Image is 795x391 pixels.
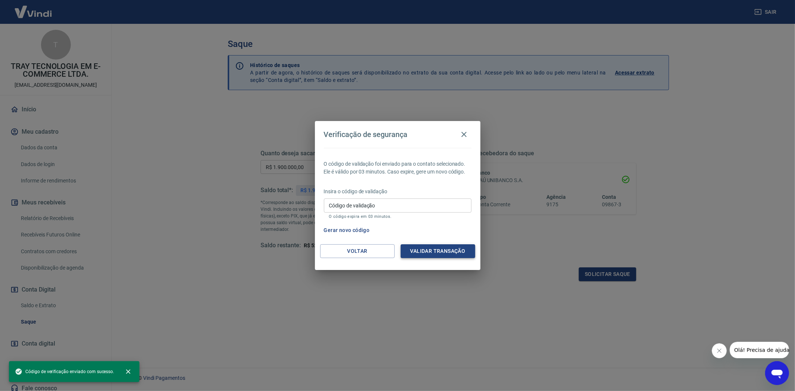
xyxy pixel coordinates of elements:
[15,368,114,375] span: Código de verificação enviado com sucesso.
[712,343,727,358] iframe: Fechar mensagem
[4,5,63,11] span: Olá! Precisa de ajuda?
[320,244,395,258] button: Voltar
[329,214,466,219] p: O código expira em 03 minutos.
[324,130,408,139] h4: Verificação de segurança
[730,342,789,358] iframe: Mensagem da empresa
[324,160,471,176] p: O código de validação foi enviado para o contato selecionado. Ele é válido por 03 minutos. Caso e...
[321,223,373,237] button: Gerar novo código
[401,244,475,258] button: Validar transação
[765,361,789,385] iframe: Botão para abrir a janela de mensagens
[324,188,471,195] p: Insira o código de validação
[120,363,136,380] button: close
